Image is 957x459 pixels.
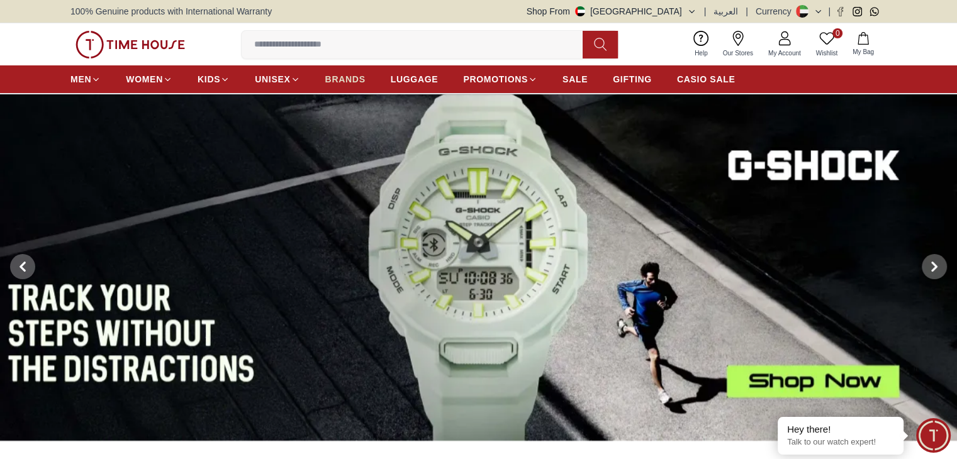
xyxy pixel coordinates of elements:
[677,73,736,86] span: CASIO SALE
[845,30,881,59] button: My Bag
[714,5,738,18] button: العربية
[677,68,736,91] a: CASIO SALE
[916,418,951,453] div: Chat Widget
[562,68,588,91] a: SALE
[575,6,585,16] img: United Arab Emirates
[832,28,842,38] span: 0
[325,68,366,91] a: BRANDS
[527,5,697,18] button: Shop From[GEOGRAPHIC_DATA]
[198,68,230,91] a: KIDS
[746,5,748,18] span: |
[325,73,366,86] span: BRANDS
[811,48,842,58] span: Wishlist
[255,73,290,86] span: UNISEX
[715,28,761,60] a: Our Stores
[255,68,299,91] a: UNISEX
[718,48,758,58] span: Our Stores
[613,73,652,86] span: GIFTING
[126,73,163,86] span: WOMEN
[463,73,528,86] span: PROMOTIONS
[391,68,439,91] a: LUGGAGE
[613,68,652,91] a: GIFTING
[463,68,537,91] a: PROMOTIONS
[787,423,894,436] div: Hey there!
[562,73,588,86] span: SALE
[828,5,831,18] span: |
[391,73,439,86] span: LUGGAGE
[836,7,845,16] a: Facebook
[853,7,862,16] a: Instagram
[787,437,894,448] p: Talk to our watch expert!
[76,31,185,58] img: ...
[756,5,797,18] div: Currency
[690,48,713,58] span: Help
[848,47,879,57] span: My Bag
[704,5,707,18] span: |
[809,28,845,60] a: 0Wishlist
[198,73,220,86] span: KIDS
[687,28,715,60] a: Help
[126,68,172,91] a: WOMEN
[70,5,272,18] span: 100% Genuine products with International Warranty
[70,68,101,91] a: MEN
[70,73,91,86] span: MEN
[870,7,879,16] a: Whatsapp
[763,48,806,58] span: My Account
